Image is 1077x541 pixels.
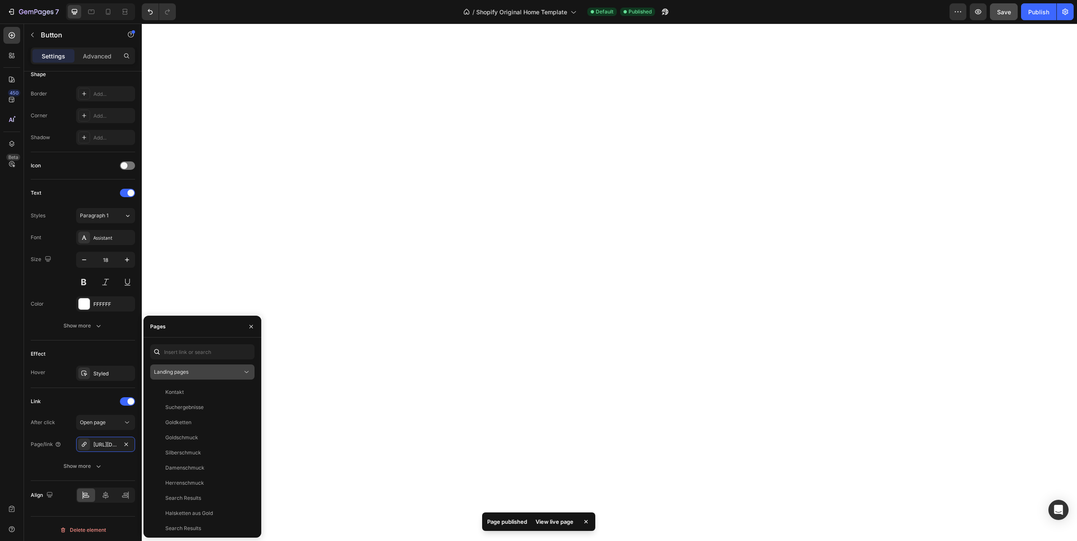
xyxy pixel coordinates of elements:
div: Delete element [60,525,106,535]
div: Effect [31,350,45,358]
div: Hover [31,369,45,376]
div: [URL][DOMAIN_NAME] [93,441,118,449]
div: Show more [64,322,103,330]
span: Published [629,8,652,16]
div: Beta [6,154,20,161]
div: Color [31,300,44,308]
div: Damenschmuck [165,464,204,472]
span: Paragraph 1 [80,212,109,219]
span: Shopify Original Home Template [476,8,567,16]
div: Suchergebnisse [165,404,204,411]
div: Kontakt [165,388,184,396]
button: Paragraph 1 [76,208,135,223]
div: Shape [31,71,46,78]
div: View live page [531,516,578,528]
div: Styles [31,212,45,219]
div: Link [31,398,41,405]
div: Font [31,234,41,241]
div: Size [31,254,53,265]
span: / [472,8,475,16]
div: Halsketten aus Gold [165,509,213,517]
div: FFFFFF [93,301,133,308]
button: Delete element [31,523,135,537]
div: Styled [93,370,133,377]
div: Goldschmuck [165,434,198,441]
div: Pages [150,323,166,330]
div: Text [31,189,41,197]
iframe: Design area [142,24,1077,541]
div: Herrenschmuck [165,479,204,487]
div: Add... [93,134,133,142]
button: Show more [31,459,135,474]
span: Save [997,8,1011,16]
button: Publish [1021,3,1056,20]
p: 7 [55,7,59,17]
span: Default [596,8,613,16]
input: Insert link or search [150,344,255,359]
div: Silberschmuck [165,449,201,457]
div: Add... [93,90,133,98]
div: Border [31,90,47,98]
p: Button [41,30,112,40]
div: Open Intercom Messenger [1048,500,1069,520]
div: Add... [93,112,133,120]
button: Save [990,3,1018,20]
div: Corner [31,112,48,119]
div: Publish [1028,8,1049,16]
div: After click [31,419,55,426]
div: Goldketten [165,419,191,426]
div: Shadow [31,134,50,141]
span: Open page [80,419,106,425]
span: Landing pages [154,369,188,375]
div: Align [31,490,55,501]
p: Page published [487,517,527,526]
div: Search Results [165,525,201,532]
button: 7 [3,3,63,20]
div: Search Results [165,494,201,502]
div: Show more [64,462,103,470]
button: Open page [76,415,135,430]
p: Settings [42,52,65,61]
div: 450 [8,90,20,96]
button: Landing pages [150,364,255,380]
div: Icon [31,162,41,169]
div: Undo/Redo [142,3,176,20]
div: Page/link [31,441,61,448]
p: Advanced [83,52,111,61]
div: Assistant [93,234,133,242]
button: Show more [31,318,135,333]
